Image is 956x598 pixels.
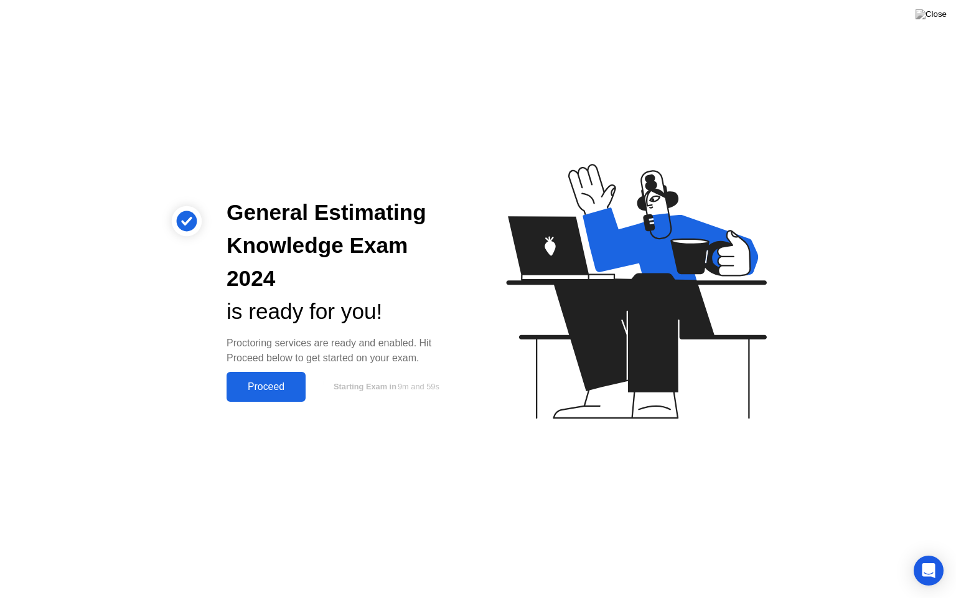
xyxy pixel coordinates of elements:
[227,372,306,402] button: Proceed
[312,375,458,399] button: Starting Exam in9m and 59s
[227,295,458,328] div: is ready for you!
[227,336,458,366] div: Proctoring services are ready and enabled. Hit Proceed below to get started on your exam.
[914,556,944,586] div: Open Intercom Messenger
[916,9,947,19] img: Close
[230,381,302,392] div: Proceed
[398,382,439,391] span: 9m and 59s
[227,196,458,295] div: General Estimating Knowledge Exam 2024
